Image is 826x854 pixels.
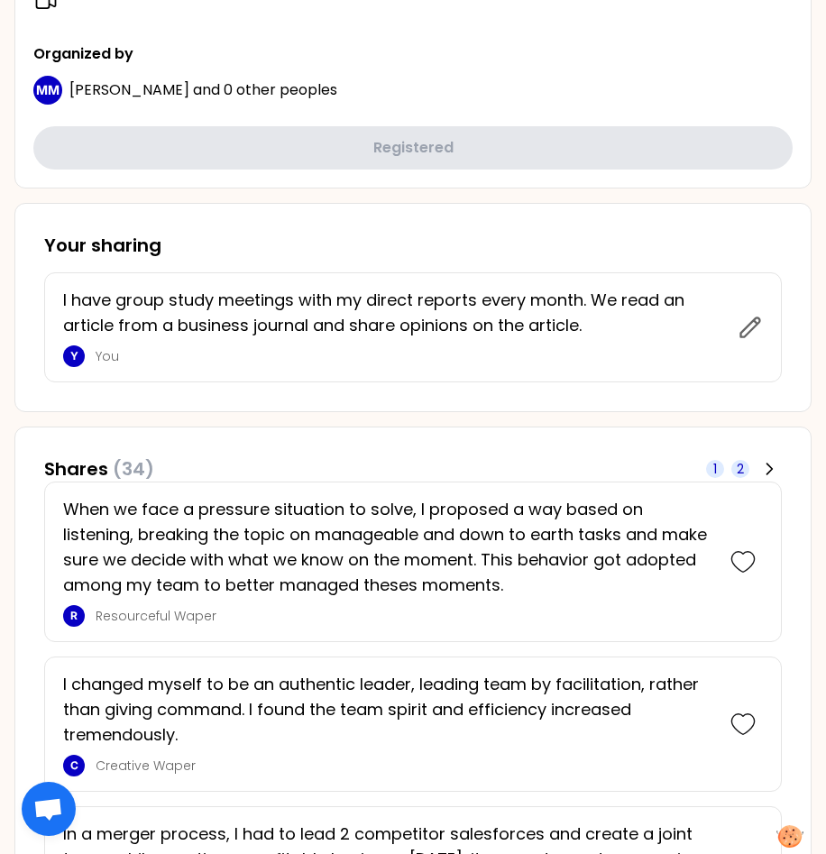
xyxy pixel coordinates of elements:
[33,126,793,170] button: Registered
[113,456,154,482] span: (34)
[224,79,337,100] span: 0 other peoples
[33,43,793,65] p: Organized by
[96,347,727,365] p: You
[70,758,78,773] p: C
[69,79,189,100] span: [PERSON_NAME]
[737,460,744,478] span: 2
[70,349,78,363] p: Y
[96,607,712,625] p: Resourceful Waper
[96,757,712,775] p: Creative Waper
[713,460,717,478] span: 1
[63,288,727,338] p: I have group study meetings with my direct reports every month. We read an article from a busines...
[44,456,154,482] h3: Shares
[22,782,76,836] div: 채팅 열기
[63,672,712,748] p: I changed myself to be an authentic leader, leading team by facilitation, rather than giving comm...
[36,81,60,99] p: MM
[63,497,712,598] p: When we face a pressure situation to solve, I proposed a way based on listening, breaking the top...
[44,233,782,258] h3: Your sharing
[69,79,337,101] p: and
[70,609,78,623] p: R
